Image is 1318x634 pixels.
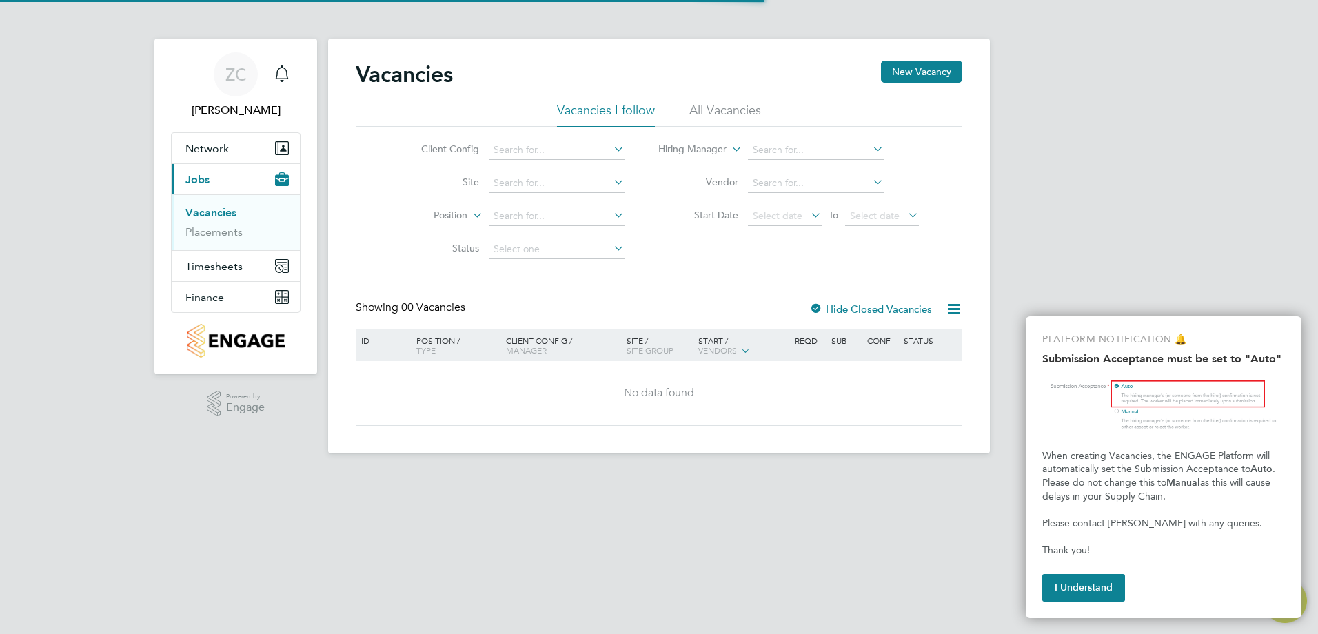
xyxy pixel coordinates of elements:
[1026,316,1301,618] div: Submission Acceptance must be set to 'Auto'
[828,329,864,352] div: Sub
[881,61,962,83] button: New Vacancy
[400,176,479,188] label: Site
[185,291,224,304] span: Finance
[185,173,210,186] span: Jobs
[753,209,802,222] span: Select date
[659,176,738,188] label: Vendor
[416,345,436,356] span: Type
[1042,544,1285,558] p: Thank you!
[557,102,655,127] li: Vacancies I follow
[185,225,243,238] a: Placements
[226,402,265,413] span: Engage
[698,345,737,356] span: Vendors
[1250,463,1273,475] strong: Auto
[809,303,932,316] label: Hide Closed Vacancies
[401,300,465,314] span: 00 Vacancies
[1042,574,1125,602] button: I Understand
[1042,477,1273,502] span: as this will cause delays in your Supply Chain.
[1042,377,1285,437] img: Highlight Auto Submission Acceptance
[154,39,317,374] nav: Main navigation
[900,329,960,352] div: Status
[1042,333,1285,347] p: PLATFORM NOTIFICATION 🔔
[406,329,503,362] div: Position /
[748,174,884,193] input: Search for...
[489,240,625,259] input: Select one
[489,207,625,226] input: Search for...
[659,209,738,221] label: Start Date
[225,65,247,83] span: ZC
[695,329,791,363] div: Start /
[400,143,479,155] label: Client Config
[623,329,696,362] div: Site /
[388,209,467,223] label: Position
[1042,517,1285,531] p: Please contact [PERSON_NAME] with any queries.
[748,141,884,160] input: Search for...
[503,329,623,362] div: Client Config /
[627,345,673,356] span: Site Group
[1166,477,1200,489] strong: Manual
[358,386,960,400] div: No data found
[1042,450,1273,475] span: When creating Vacancies, the ENGAGE Platform will automatically set the Submission Acceptance to
[824,206,842,224] span: To
[400,242,479,254] label: Status
[689,102,761,127] li: All Vacancies
[171,324,301,358] a: Go to home page
[358,329,406,352] div: ID
[1042,463,1278,489] span: . Please do not change this to
[356,61,453,88] h2: Vacancies
[489,141,625,160] input: Search for...
[187,324,284,358] img: countryside-properties-logo-retina.png
[185,260,243,273] span: Timesheets
[850,209,900,222] span: Select date
[647,143,727,156] label: Hiring Manager
[171,52,301,119] a: Go to account details
[226,391,265,402] span: Powered by
[185,142,229,155] span: Network
[791,329,827,352] div: Reqd
[356,300,468,315] div: Showing
[185,206,236,219] a: Vacancies
[864,329,900,352] div: Conf
[171,102,301,119] span: Zoe Christou
[1042,352,1285,365] h2: Submission Acceptance must be set to "Auto"
[489,174,625,193] input: Search for...
[506,345,547,356] span: Manager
